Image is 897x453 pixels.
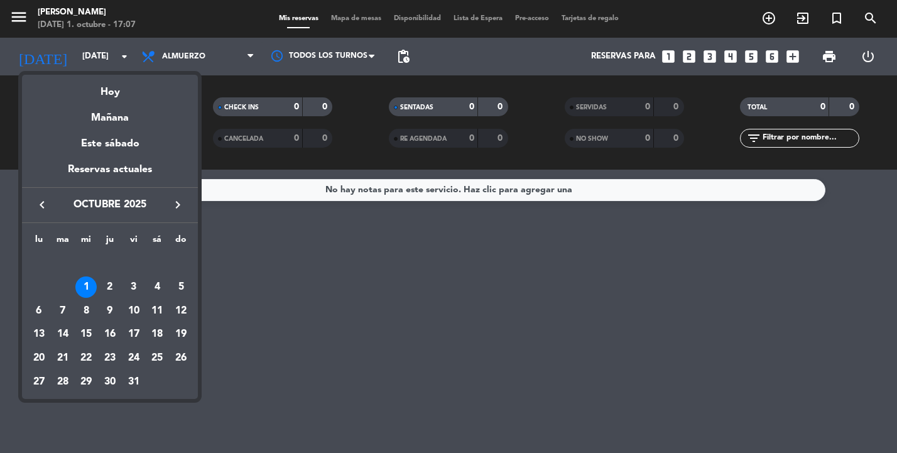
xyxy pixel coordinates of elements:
[169,299,193,323] td: 12 de octubre de 2025
[99,324,121,345] div: 16
[74,322,98,346] td: 15 de octubre de 2025
[122,232,146,252] th: viernes
[98,370,122,394] td: 30 de octubre de 2025
[122,346,146,370] td: 24 de octubre de 2025
[74,299,98,323] td: 8 de octubre de 2025
[74,232,98,252] th: miércoles
[31,197,53,213] button: keyboard_arrow_left
[98,346,122,370] td: 23 de octubre de 2025
[169,346,193,370] td: 26 de octubre de 2025
[146,275,170,299] td: 4 de octubre de 2025
[170,300,192,322] div: 12
[98,232,122,252] th: jueves
[74,275,98,299] td: 1 de octubre de 2025
[52,324,73,345] div: 14
[166,197,189,213] button: keyboard_arrow_right
[146,324,168,345] div: 18
[27,299,51,323] td: 6 de octubre de 2025
[52,371,73,393] div: 28
[75,324,97,345] div: 15
[27,322,51,346] td: 13 de octubre de 2025
[146,300,168,322] div: 11
[51,370,75,394] td: 28 de octubre de 2025
[170,197,185,212] i: keyboard_arrow_right
[170,276,192,298] div: 5
[27,251,193,275] td: OCT.
[146,232,170,252] th: sábado
[122,275,146,299] td: 3 de octubre de 2025
[51,232,75,252] th: martes
[123,324,144,345] div: 17
[122,322,146,346] td: 17 de octubre de 2025
[28,347,50,369] div: 20
[99,276,121,298] div: 2
[75,300,97,322] div: 8
[123,371,144,393] div: 31
[123,347,144,369] div: 24
[28,300,50,322] div: 6
[98,299,122,323] td: 9 de octubre de 2025
[169,322,193,346] td: 19 de octubre de 2025
[122,299,146,323] td: 10 de octubre de 2025
[27,370,51,394] td: 27 de octubre de 2025
[28,324,50,345] div: 13
[170,324,192,345] div: 19
[27,232,51,252] th: lunes
[51,299,75,323] td: 7 de octubre de 2025
[53,197,166,213] span: octubre 2025
[52,300,73,322] div: 7
[146,346,170,370] td: 25 de octubre de 2025
[74,370,98,394] td: 29 de octubre de 2025
[75,371,97,393] div: 29
[28,371,50,393] div: 27
[98,322,122,346] td: 16 de octubre de 2025
[123,300,144,322] div: 10
[169,232,193,252] th: domingo
[22,101,198,126] div: Mañana
[146,347,168,369] div: 25
[27,346,51,370] td: 20 de octubre de 2025
[52,347,73,369] div: 21
[75,347,97,369] div: 22
[51,322,75,346] td: 14 de octubre de 2025
[99,347,121,369] div: 23
[146,322,170,346] td: 18 de octubre de 2025
[169,275,193,299] td: 5 de octubre de 2025
[99,300,121,322] div: 9
[75,276,97,298] div: 1
[98,275,122,299] td: 2 de octubre de 2025
[170,347,192,369] div: 26
[99,371,121,393] div: 30
[22,161,198,187] div: Reservas actuales
[122,370,146,394] td: 31 de octubre de 2025
[35,197,50,212] i: keyboard_arrow_left
[22,126,198,161] div: Este sábado
[146,276,168,298] div: 4
[74,346,98,370] td: 22 de octubre de 2025
[123,276,144,298] div: 3
[51,346,75,370] td: 21 de octubre de 2025
[22,75,198,101] div: Hoy
[146,299,170,323] td: 11 de octubre de 2025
